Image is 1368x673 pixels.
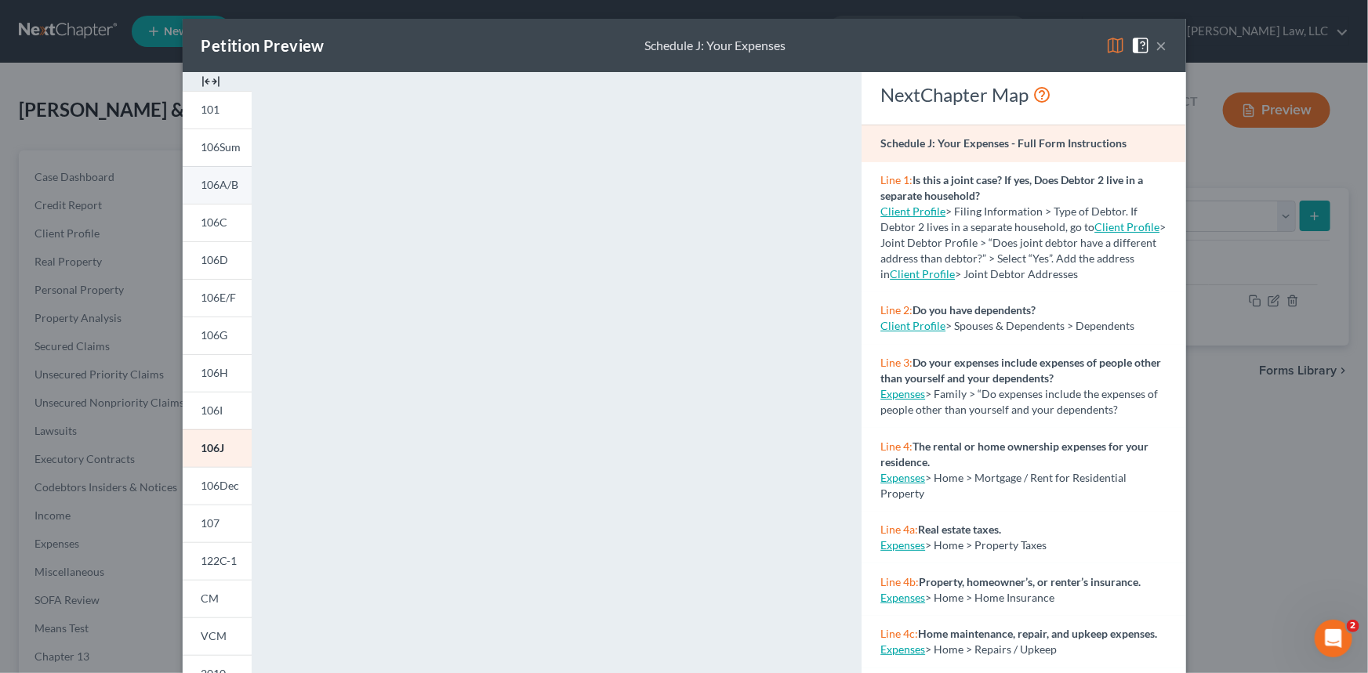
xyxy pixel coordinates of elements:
img: map-eea8200ae884c6f1103ae1953ef3d486a96c86aabb227e865a55264e3737af1f.svg [1106,36,1125,55]
a: 106E/F [183,279,252,317]
a: Expenses [880,471,925,484]
a: 106A/B [183,166,252,204]
a: Expenses [880,387,925,400]
span: 106C [201,215,228,229]
span: 106I [201,403,223,417]
a: 101 [183,91,252,128]
span: 106Dec [201,479,240,492]
a: 107 [183,505,252,542]
a: 106G [183,317,252,354]
div: Petition Preview [201,34,325,56]
span: > Spouses & Dependents > Dependents [945,319,1134,332]
a: 106I [183,392,252,429]
a: Client Profile [880,204,945,218]
strong: Schedule J: Your Expenses - Full Form Instructions [880,136,1127,150]
a: 106C [183,204,252,241]
span: CM [201,592,220,605]
span: Line 4: [880,440,913,453]
span: 106G [201,328,228,342]
strong: The rental or home ownership expenses for your residence. [880,440,1148,469]
span: 107 [201,516,220,530]
strong: Real estate taxes. [918,523,1001,536]
a: 106Dec [183,467,252,505]
a: 122C-1 [183,542,252,580]
span: 106Sum [201,140,241,154]
strong: Home maintenance, repair, and upkeep expenses. [918,627,1157,640]
a: Client Profile [1094,220,1159,233]
strong: Do your expenses include expenses of people other than yourself and your dependents? [880,356,1161,385]
a: Expenses [880,538,925,552]
span: VCM [201,629,227,642]
img: expand-e0f6d898513216a626fdd78e52531dac95497ffd26381d4c15ee2fc46db09dca.svg [201,72,220,91]
span: Line 4c: [880,627,918,640]
iframe: Intercom live chat [1315,620,1352,657]
button: × [1156,36,1167,55]
a: VCM [183,617,252,655]
strong: Property, homeowner’s, or renter’s insurance. [919,575,1141,588]
span: Line 3: [880,356,913,369]
a: Client Profile [890,267,955,280]
span: 106E/F [201,291,237,304]
span: 106A/B [201,178,239,191]
div: Schedule J: Your Expenses [644,37,786,55]
span: Line 1: [880,173,913,186]
span: Line 4b: [880,575,919,588]
a: 106Sum [183,128,252,166]
span: > Joint Debtor Profile > “Does joint debtor have a different address than debtor?” > Select “Yes”... [880,220,1166,280]
a: Expenses [880,642,925,656]
span: Line 4a: [880,523,918,536]
span: Line 2: [880,303,913,317]
img: help-close-5ba153eb36485ed6c1ea00a893f15db1cb9b99d6cae46e1a8edb6c62d00a1a76.svg [1131,36,1150,55]
a: Client Profile [880,319,945,332]
span: > Filing Information > Type of Debtor. If Debtor 2 lives in a separate household, go to [880,204,1138,233]
a: 106J [183,429,252,467]
span: > Joint Debtor Addresses [890,267,1078,280]
strong: Is this a joint case? If yes, Does Debtor 2 live in a separate household? [880,173,1143,202]
span: 122C-1 [201,554,238,567]
span: > Family > “Do expenses include the expenses of people other than yourself and your dependents? [880,387,1158,416]
span: > Home > Mortgage / Rent for Residential Property [880,471,1127,500]
span: > Home > Home Insurance [925,591,1054,604]
div: NextChapter Map [880,82,1167,107]
span: 106H [201,366,229,379]
span: > Home > Property Taxes [925,538,1047,552]
strong: Do you have dependents? [913,303,1036,317]
a: Expenses [880,591,925,604]
span: 2 [1347,620,1359,632]
span: 101 [201,103,220,116]
span: 106J [201,441,225,454]
a: 106D [183,241,252,279]
span: > Home > Repairs / Upkeep [925,642,1057,656]
span: 106D [201,253,229,266]
a: CM [183,580,252,617]
a: 106H [183,354,252,392]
